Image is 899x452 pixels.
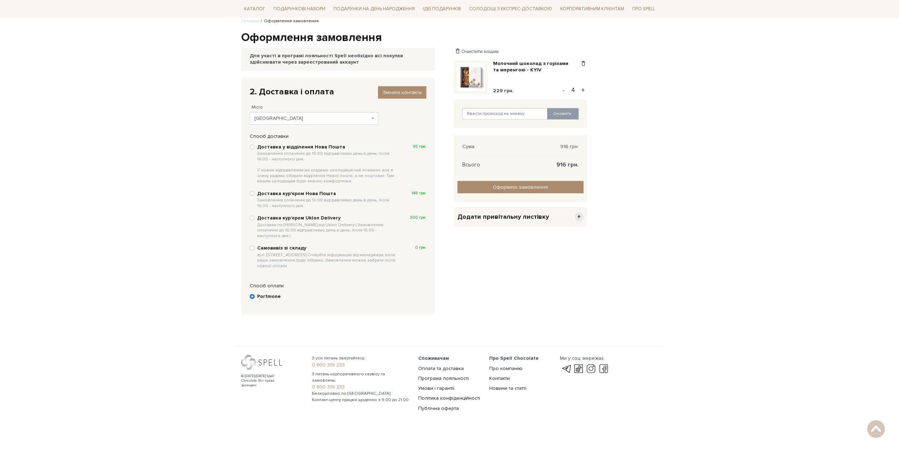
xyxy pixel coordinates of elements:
span: Подарункові набори [271,4,328,14]
span: Всього [462,162,480,168]
div: Для участі в програмі лояльності Spell необхідно всі покупки здійснювати через зареєстрований акк... [250,53,426,65]
div: Ми у соц. мережах: [560,355,609,362]
span: Додати привітальну листівку [457,213,549,221]
a: Корпоративним клієнтам [557,3,627,15]
span: Споживачам [418,355,449,361]
button: Оновити [547,108,579,119]
span: Чорноморськ [254,115,370,122]
a: 0 800 319 233 [312,362,410,368]
span: Оформити замовлення [493,184,548,190]
span: Контакт-центр працює щоденно з 9:00 до 21:00 [312,397,410,403]
a: telegram [560,365,572,373]
div: © [DATE]-[DATE] Spell Chocolate. Всі права захищені [241,374,289,388]
b: Доставка кур'єром Нова Пошта [257,190,398,209]
span: 300 грн. [410,215,426,221]
a: instagram [585,365,597,373]
span: Чорноморськ [250,112,379,125]
a: Програма лояльності [418,375,469,381]
h1: Оформлення замовлення [241,30,658,45]
b: Portmone [257,293,281,300]
span: Подарунки на День народження [331,4,418,14]
span: 916 грн. [560,143,579,150]
a: tik-tok [573,365,585,373]
span: 148 грн. [412,190,426,196]
a: 0 800 319 233 [312,384,410,390]
span: 0 грн. [415,245,426,251]
span: Замовлення сплаченні до 16:00 відправляємо день в день, після 16:00 - наступного дня [257,198,398,209]
b: Доставка у відділення Нова Пошта [257,144,398,184]
span: + [575,212,584,221]
span: З питань корпоративного сервісу та замовлень: [312,371,410,384]
div: Очистити кошик [454,48,587,55]
span: Замовлення сплаченні до 16:00 відправляємо день в день, після 16:00 - наступного дня. У кожне від... [257,151,398,184]
div: 2. Доставка і оплата [250,86,426,97]
span: Сума [462,143,474,150]
button: - [560,85,567,95]
a: Умови і гарантії [418,385,454,391]
a: Контакти [489,375,510,381]
span: 95 грн. [413,144,426,149]
div: Спосіб доставки [246,133,430,140]
a: Оплата та доставка [418,365,464,371]
a: Новини та статті [489,385,526,391]
button: + [579,85,587,95]
span: Ідеї подарунків [420,4,464,14]
b: Доставка курʼєром Uklon Delivery [257,215,398,239]
a: Публічна оферта [418,405,459,411]
li: Оформлення замовлення [259,18,319,24]
a: facebook [598,365,610,373]
span: 916 грн. [556,162,579,168]
a: Молочний шоколад з горіхами та меренгою - KYIV [493,60,580,73]
span: Безкоштовно по [GEOGRAPHIC_DATA] [312,391,410,397]
span: Про Spell Chocolate [489,355,539,361]
span: Змінити контакти [383,89,422,95]
label: Місто [252,104,263,111]
a: Про компанію [489,365,522,371]
input: Ввести промокод на знижку [462,108,548,119]
span: Каталог [241,4,268,14]
div: Спосіб оплати [246,283,430,289]
span: З усіх питань звертайтесь: [312,355,410,362]
span: Про Spell [629,4,658,14]
a: Солодощі з експрес-доставкою [466,3,555,15]
span: Доставка по [PERSON_NAME] від Uklon Delivery ( Замовлення сплаченні до 16:00 відправляємо день в ... [257,222,398,239]
span: вул. [STREET_ADDRESS] Очікуйте інформацію від менеджера, коли ваше замовлення буде зібрано. Замов... [257,252,398,269]
b: Самовивіз зі складу [257,245,398,269]
a: Головна [241,18,259,24]
span: 229 грн. [493,88,514,94]
a: Політика конфіденційності [418,395,480,401]
img: Молочний шоколад з горіхами та меренгою - KYIV [457,63,485,91]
